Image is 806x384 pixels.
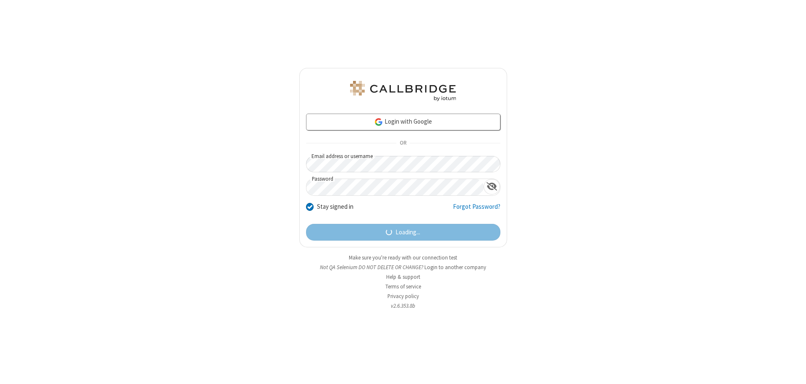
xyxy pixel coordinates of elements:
a: Terms of service [385,283,421,290]
span: Loading... [395,228,420,237]
button: Loading... [306,224,500,241]
img: QA Selenium DO NOT DELETE OR CHANGE [348,81,458,101]
span: OR [396,138,410,149]
label: Stay signed in [317,202,353,212]
input: Password [306,179,484,195]
li: v2.6.353.8b [299,302,507,310]
a: Help & support [386,273,420,280]
a: Login with Google [306,114,500,130]
li: Not QA Selenium DO NOT DELETE OR CHANGE? [299,263,507,271]
input: Email address or username [306,156,500,172]
iframe: Chat [785,362,800,378]
div: Show password [484,179,500,195]
a: Make sure you're ready with our connection test [349,254,457,261]
a: Forgot Password? [453,202,500,218]
a: Privacy policy [387,293,419,300]
button: Login to another company [424,263,486,271]
img: google-icon.png [374,117,383,127]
